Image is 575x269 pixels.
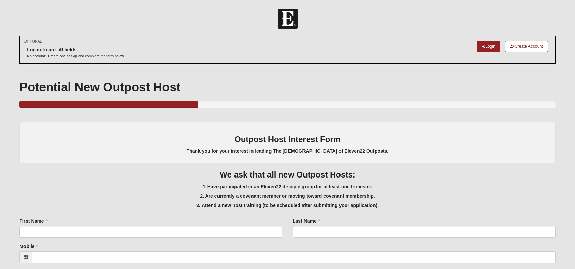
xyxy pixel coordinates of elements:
[477,41,500,52] a: Login
[19,184,555,190] h5: 1. Have participated in an Eleven22 disciple group for at least one trimester.
[24,39,42,44] small: OPTIONAL
[19,243,38,250] label: Mobile
[19,203,555,208] h5: 3. Attend a new host training (to be scheduled after submitting your application).
[27,47,125,53] h6: Log in to pre-fill fields.
[19,218,47,224] label: First Name
[19,193,555,199] h5: 2. Are currently a covenant member or moving toward covenant membership.
[27,54,125,59] p: No account? Create one or skip and complete the form below.
[26,135,548,145] h3: Outpost Host Interest Form
[19,80,555,95] h1: Potential New Outpost Host
[505,41,548,52] a: Create Account
[293,218,320,224] label: Last Name
[278,9,298,29] img: Church of Eleven22 Logo
[19,170,555,180] h3: We ask that all new Outpost Hosts:
[26,148,548,154] h5: Thank you for your interest in leading The [DEMOGRAPHIC_DATA] of Eleven22 Outposts.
